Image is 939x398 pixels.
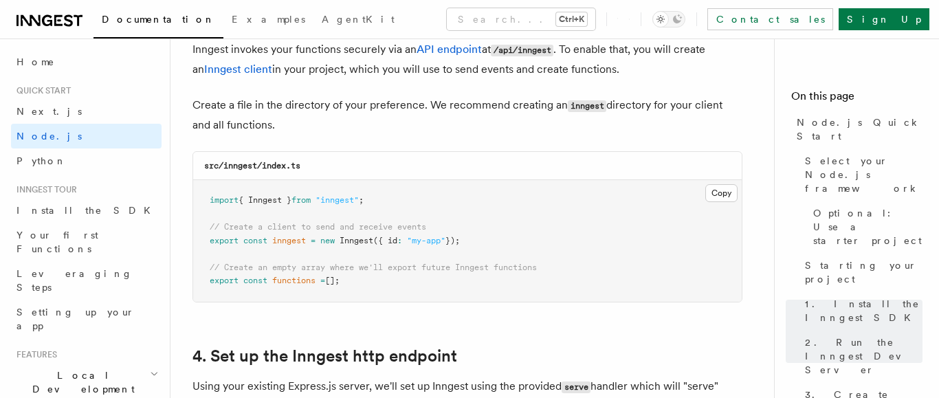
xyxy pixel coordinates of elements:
a: Select your Node.js framework [799,148,923,201]
h4: On this page [791,88,923,110]
span: functions [272,276,316,285]
span: Home [16,55,55,69]
a: Home [11,49,162,74]
span: Setting up your app [16,307,135,331]
button: Toggle dark mode [652,11,685,27]
span: export [210,236,239,245]
a: 2. Run the Inngest Dev Server [799,330,923,382]
span: 2. Run the Inngest Dev Server [805,335,923,377]
a: Inngest client [204,63,272,76]
a: Python [11,148,162,173]
a: Examples [223,4,313,37]
span: 1. Install the Inngest SDK [805,297,923,324]
a: Contact sales [707,8,833,30]
span: import [210,195,239,205]
a: Optional: Use a starter project [808,201,923,253]
button: Copy [705,184,738,202]
a: Documentation [93,4,223,38]
span: Install the SDK [16,205,159,216]
span: Select your Node.js framework [805,154,923,195]
a: Node.js Quick Start [791,110,923,148]
span: Python [16,155,67,166]
span: }); [445,236,460,245]
span: Features [11,349,57,360]
span: from [291,195,311,205]
code: src/inngest/index.ts [204,161,300,170]
span: Node.js [16,131,82,142]
a: Next.js [11,99,162,124]
a: Setting up your app [11,300,162,338]
a: Starting your project [799,253,923,291]
p: Create a file in the directory of your preference. We recommend creating an directory for your cl... [192,96,742,135]
span: : [397,236,402,245]
span: const [243,276,267,285]
span: "my-app" [407,236,445,245]
p: Inngest invokes your functions securely via an at . To enable that, you will create an in your pr... [192,40,742,79]
span: Your first Functions [16,230,98,254]
a: Install the SDK [11,198,162,223]
code: /api/inngest [491,45,553,56]
span: Starting your project [805,258,923,286]
a: AgentKit [313,4,403,37]
code: inngest [568,100,606,112]
span: Local Development [11,368,150,396]
a: Node.js [11,124,162,148]
a: Sign Up [839,8,929,30]
span: new [320,236,335,245]
span: Optional: Use a starter project [813,206,923,247]
a: Your first Functions [11,223,162,261]
span: []; [325,276,340,285]
span: Quick start [11,85,71,96]
span: Examples [232,14,305,25]
span: = [320,276,325,285]
span: inngest [272,236,306,245]
span: // Create an empty array where we'll export future Inngest functions [210,263,537,272]
span: Next.js [16,106,82,117]
span: // Create a client to send and receive events [210,222,426,232]
a: API endpoint [417,43,482,56]
span: Documentation [102,14,215,25]
span: "inngest" [316,195,359,205]
span: = [311,236,316,245]
span: AgentKit [322,14,395,25]
a: 4. Set up the Inngest http endpoint [192,346,457,366]
a: 1. Install the Inngest SDK [799,291,923,330]
span: const [243,236,267,245]
span: ({ id [373,236,397,245]
button: Search...Ctrl+K [447,8,595,30]
span: ; [359,195,364,205]
a: Leveraging Steps [11,261,162,300]
span: Node.js Quick Start [797,115,923,143]
span: { Inngest } [239,195,291,205]
span: Leveraging Steps [16,268,133,293]
span: Inngest [340,236,373,245]
kbd: Ctrl+K [556,12,587,26]
span: export [210,276,239,285]
span: Inngest tour [11,184,77,195]
code: serve [562,382,590,393]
